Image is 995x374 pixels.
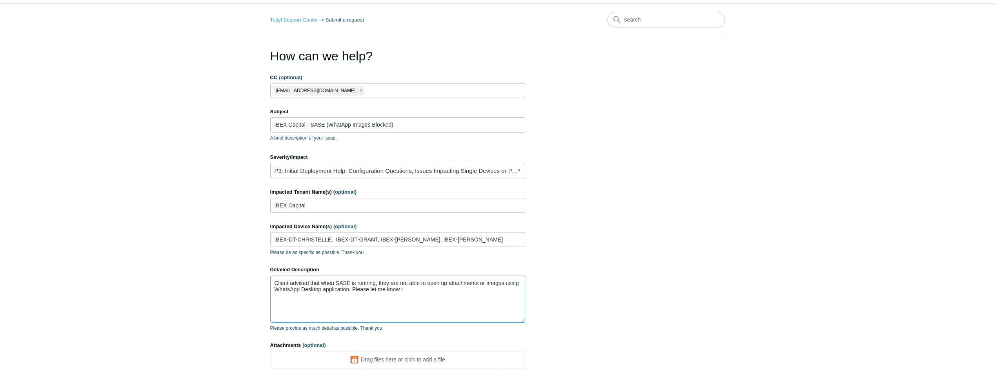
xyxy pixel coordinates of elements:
[302,342,326,348] span: (optional)
[270,341,525,349] label: Attachments
[270,188,525,196] label: Impacted Tenant Name(s)
[270,17,320,23] li: Todyl Support Center
[270,249,525,256] p: Please be as specific as possible. Thank you.
[279,74,302,80] span: (optional)
[333,189,357,195] span: (optional)
[359,86,362,95] span: close
[333,223,357,229] span: (optional)
[270,17,318,23] a: Todyl Support Center
[276,86,355,95] span: [EMAIL_ADDRESS][DOMAIN_NAME]
[270,134,525,142] p: A brief description of your issue.
[270,74,525,82] label: CC
[270,108,525,116] label: Subject
[270,325,525,332] p: Please provide as much detail as possible. Thank you.
[608,12,725,27] input: Search
[270,153,525,161] label: Severity/Impact
[270,163,525,178] a: P3: Initial Deployment Help, Configuration Questions, Issues Impacting Single Devices or Past Out...
[270,223,525,231] label: Impacted Device Name(s)
[319,17,364,23] li: Submit a request
[270,266,525,274] label: Detailed Description
[270,47,525,65] h1: How can we help?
